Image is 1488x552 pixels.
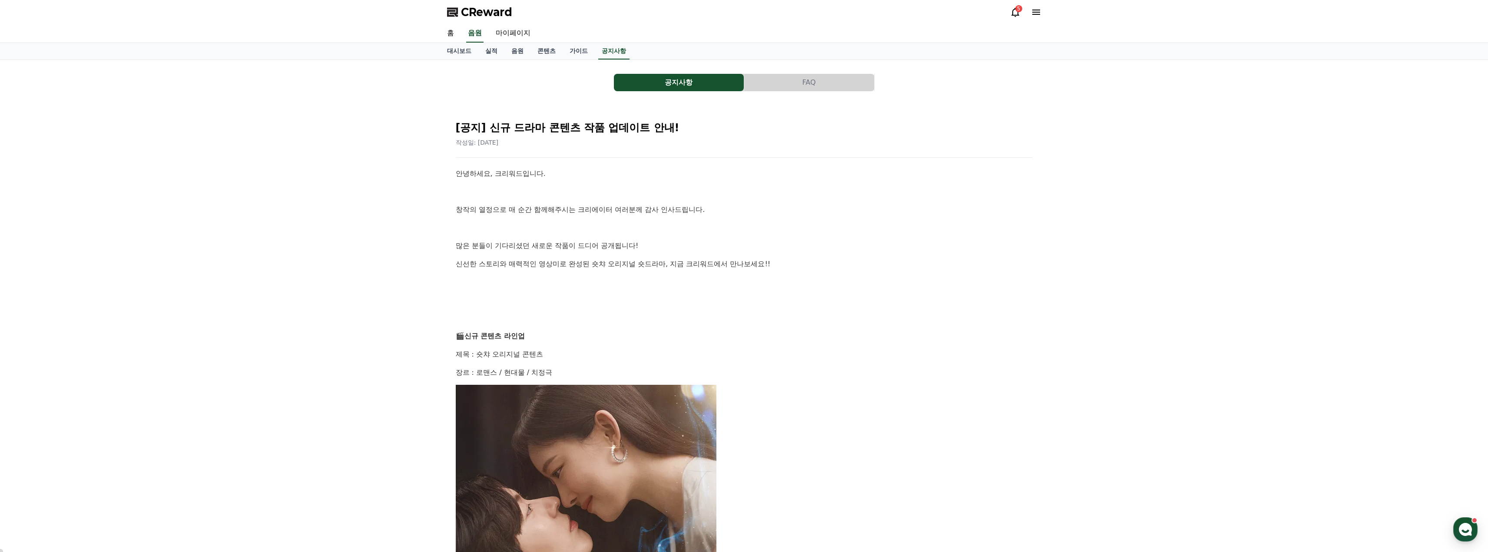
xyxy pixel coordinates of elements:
a: 대시보드 [440,43,478,59]
a: 가이드 [563,43,595,59]
a: 공지사항 [598,43,630,59]
p: 많은 분들이 기다리셨던 새로운 작품이 드디어 공개됩니다! [456,240,1033,251]
span: 🎬 [456,332,464,340]
a: 콘텐츠 [530,43,563,59]
a: CReward [447,5,512,19]
h2: [공지] 신규 드라마 콘텐츠 작품 업데이트 안내! [456,121,1033,135]
div: 5 [1015,5,1022,12]
p: 신선한 스토리와 매력적인 영상미로 완성된 숏챠 오리지널 숏드라마, 지금 크리워드에서 만나보세요!! [456,258,1033,270]
strong: 신규 콘텐츠 라인업 [464,332,525,340]
p: 장르 : 로맨스 / 현대물 / 치정극 [456,367,1033,378]
a: 홈 [440,24,461,43]
p: 안녕하세요, 크리워드입니다. [456,168,1033,179]
a: 5 [1010,7,1021,17]
p: 창작의 열정으로 매 순간 함께해주시는 크리에이터 여러분께 감사 인사드립니다. [456,204,1033,215]
a: 마이페이지 [489,24,537,43]
button: 공지사항 [614,74,744,91]
a: 실적 [478,43,504,59]
a: 음원 [466,24,484,43]
span: CReward [461,5,512,19]
p: 제목 : 숏챠 오리지널 콘텐츠 [456,349,1033,360]
button: FAQ [744,74,874,91]
span: 작성일: [DATE] [456,139,499,146]
a: 음원 [504,43,530,59]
